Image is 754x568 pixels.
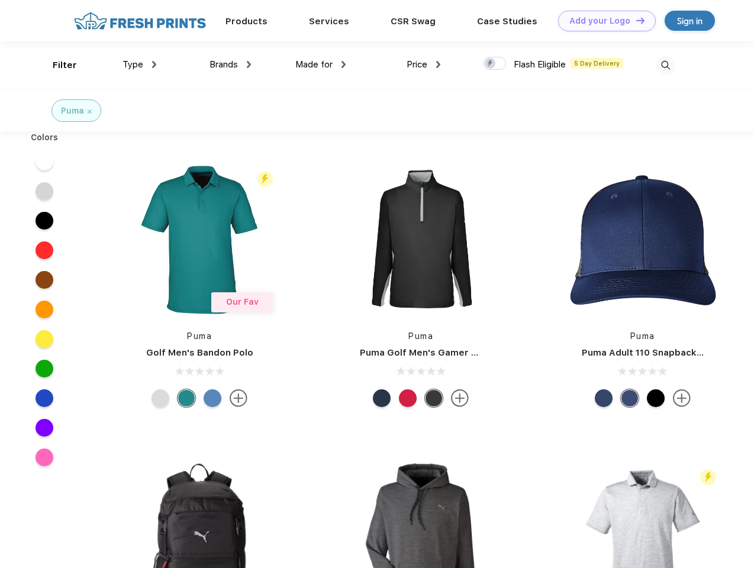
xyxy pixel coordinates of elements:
img: flash_active_toggle.svg [257,171,273,187]
img: more.svg [451,389,469,407]
img: func=resize&h=266 [342,161,500,318]
a: Puma Golf Men's Gamer Golf Quarter-Zip [360,347,547,358]
a: Services [309,16,349,27]
div: Navy Blazer [373,389,391,407]
div: Colors [22,131,67,144]
img: desktop_search.svg [656,56,675,75]
div: Sign in [677,14,703,28]
span: Type [123,59,143,70]
img: fo%20logo%202.webp [70,11,210,31]
div: Add your Logo [569,16,630,26]
div: Pma Blk Pma Blk [647,389,665,407]
div: Puma [61,105,84,117]
img: more.svg [673,389,691,407]
a: CSR Swag [391,16,436,27]
a: Products [225,16,268,27]
span: Our Fav [226,297,259,306]
div: Puma Black [425,389,443,407]
a: Golf Men's Bandon Polo [146,347,253,358]
a: Sign in [665,11,715,31]
div: Peacoat with Qut Shd [595,389,613,407]
img: dropdown.png [341,61,346,68]
span: Price [407,59,427,70]
img: dropdown.png [436,61,440,68]
a: Puma [408,331,433,341]
img: func=resize&h=266 [121,161,278,318]
div: Green Lagoon [178,389,195,407]
div: Peacoat Qut Shd [621,389,639,407]
span: 5 Day Delivery [571,58,623,69]
div: High Rise [152,389,169,407]
a: Puma [187,331,212,341]
span: Flash Eligible [514,59,566,70]
a: Puma [630,331,655,341]
span: Made for [295,59,333,70]
div: Ski Patrol [399,389,417,407]
div: Lake Blue [204,389,221,407]
img: func=resize&h=266 [564,161,721,318]
img: filter_cancel.svg [88,109,92,114]
img: dropdown.png [247,61,251,68]
img: more.svg [230,389,247,407]
img: flash_active_toggle.svg [700,469,716,485]
img: dropdown.png [152,61,156,68]
span: Brands [210,59,238,70]
div: Filter [53,59,77,72]
img: DT [636,17,645,24]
